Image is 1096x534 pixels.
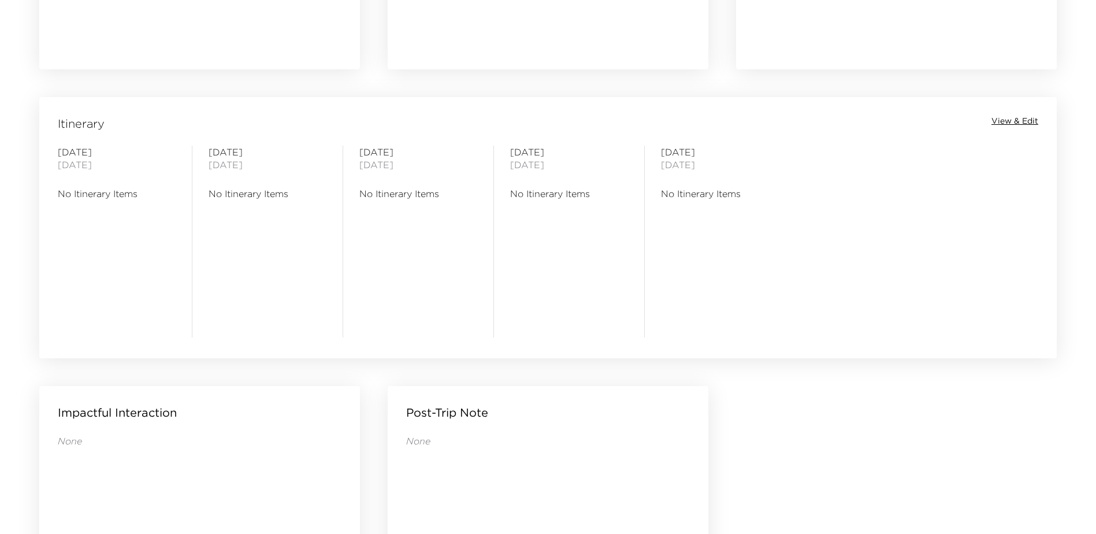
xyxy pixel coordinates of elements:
[58,146,176,158] span: [DATE]
[58,116,105,132] span: Itinerary
[359,158,477,171] span: [DATE]
[510,158,628,171] span: [DATE]
[661,158,779,171] span: [DATE]
[359,146,477,158] span: [DATE]
[58,158,176,171] span: [DATE]
[991,116,1038,127] button: View & Edit
[510,146,628,158] span: [DATE]
[661,146,779,158] span: [DATE]
[209,146,326,158] span: [DATE]
[209,158,326,171] span: [DATE]
[58,187,176,200] span: No Itinerary Items
[359,187,477,200] span: No Itinerary Items
[209,187,326,200] span: No Itinerary Items
[510,187,628,200] span: No Itinerary Items
[406,435,690,447] p: None
[58,405,177,421] p: Impactful Interaction
[58,435,341,447] p: None
[661,187,779,200] span: No Itinerary Items
[406,405,488,421] p: Post-Trip Note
